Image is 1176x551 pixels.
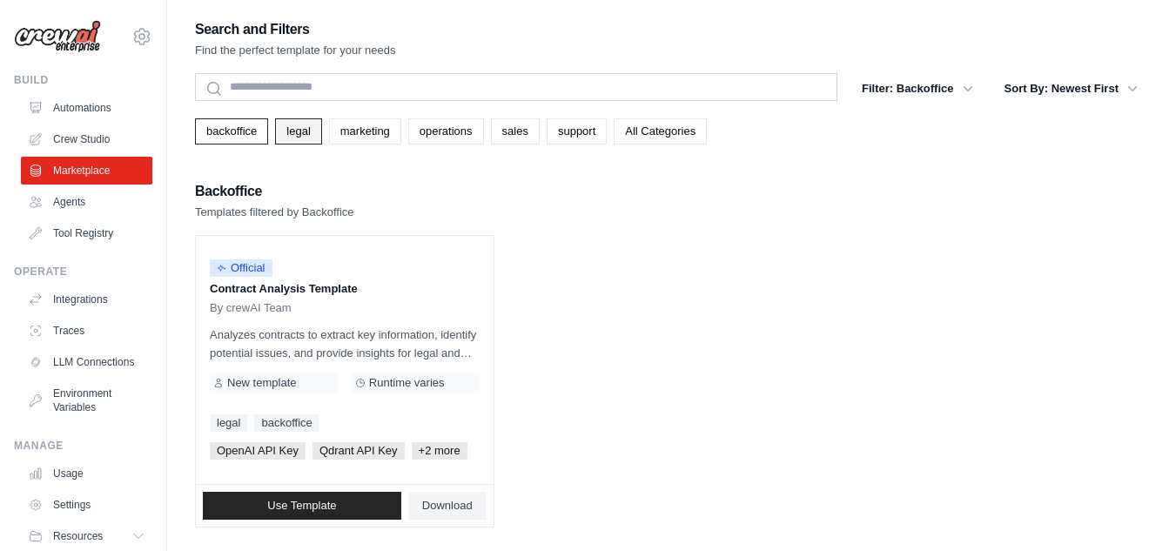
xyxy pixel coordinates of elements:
a: backoffice [195,118,268,144]
span: Download [422,499,473,513]
a: Marketplace [21,157,152,185]
a: support [547,118,607,144]
p: Find the perfect template for your needs [195,42,396,59]
span: Resources [53,529,103,543]
a: Agents [21,188,152,216]
div: Operate [14,265,152,279]
p: Analyzes contracts to extract key information, identify potential issues, and provide insights fo... [210,326,480,362]
a: Use Template [203,492,401,520]
button: Filter: Backoffice [851,73,983,104]
button: Sort By: Newest First [994,73,1148,104]
a: legal [275,118,321,144]
a: All Categories [614,118,707,144]
a: Download [408,492,487,520]
a: backoffice [254,414,319,432]
img: Logo [14,20,101,53]
h2: Search and Filters [195,17,396,42]
a: Automations [21,94,152,122]
a: sales [491,118,540,144]
a: Environment Variables [21,380,152,421]
a: Crew Studio [21,125,152,153]
h2: Backoffice [195,179,354,204]
span: +2 more [412,442,467,460]
a: Tool Registry [21,219,152,247]
a: operations [408,118,484,144]
span: Official [210,259,272,277]
span: OpenAI API Key [210,442,306,460]
span: By crewAI Team [210,301,292,315]
p: Templates filtered by Backoffice [195,204,354,221]
a: Settings [21,491,152,519]
a: Traces [21,317,152,345]
p: Contract Analysis Template [210,280,480,298]
span: Use Template [267,499,336,513]
a: marketing [329,118,401,144]
span: Runtime varies [369,376,445,390]
span: New template [227,376,296,390]
div: Manage [14,439,152,453]
a: Usage [21,460,152,487]
a: legal [210,414,247,432]
a: LLM Connections [21,348,152,376]
div: Build [14,73,152,87]
button: Resources [21,522,152,550]
span: Qdrant API Key [312,442,405,460]
a: Integrations [21,286,152,313]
